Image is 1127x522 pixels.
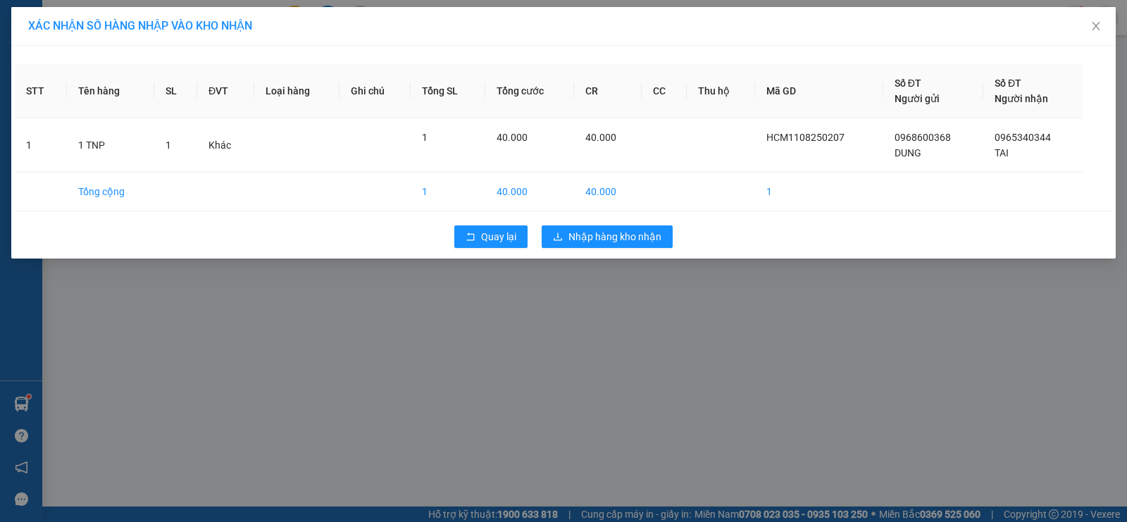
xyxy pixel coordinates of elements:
span: 1 [166,139,171,151]
div: 0933171646 [135,80,278,99]
div: 0907330969 [12,61,125,80]
div: CONG [PERSON_NAME] [135,46,278,80]
th: SL [154,64,197,118]
span: Số ĐT [995,77,1021,89]
th: CR [574,64,642,118]
button: Close [1076,7,1116,46]
th: ĐVT [197,64,254,118]
span: 1 [422,132,428,143]
td: Tổng cộng [67,173,154,211]
span: Gửi: [12,12,34,27]
th: Tổng cước [485,64,574,118]
td: 1 TNP [67,118,154,173]
span: 40.000 [585,132,616,143]
th: Thu hộ [687,64,756,118]
span: Người gửi [895,93,940,104]
span: Nhận: [135,13,168,28]
th: Ghi chú [340,64,411,118]
span: Quay lại [481,229,516,244]
td: 40.000 [485,173,574,211]
span: 40.000 [497,132,528,143]
span: DUNG [895,147,921,159]
td: 1 [755,173,883,211]
span: 0965340344 [995,132,1051,143]
div: [PERSON_NAME] [12,44,125,61]
span: rollback [466,232,475,243]
span: Số ĐT [895,77,921,89]
span: TAI [995,147,1009,159]
td: 1 [15,118,67,173]
th: CC [642,64,686,118]
button: downloadNhập hàng kho nhận [542,225,673,248]
th: Tên hàng [67,64,154,118]
div: [PERSON_NAME] [12,12,125,44]
td: Khác [197,118,254,173]
span: 0968600368 [895,132,951,143]
th: Tổng SL [411,64,485,118]
div: VP [GEOGRAPHIC_DATA] [135,12,278,46]
button: rollbackQuay lại [454,225,528,248]
span: Nhập hàng kho nhận [568,229,661,244]
span: XÁC NHẬN SỐ HÀNG NHẬP VÀO KHO NHẬN [28,19,252,32]
td: 1 [411,173,485,211]
span: HCM1108250207 [766,132,845,143]
span: download [553,232,563,243]
th: Mã GD [755,64,883,118]
th: STT [15,64,67,118]
span: close [1090,20,1102,32]
span: Người nhận [995,93,1048,104]
td: 40.000 [574,173,642,211]
th: Loại hàng [254,64,340,118]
